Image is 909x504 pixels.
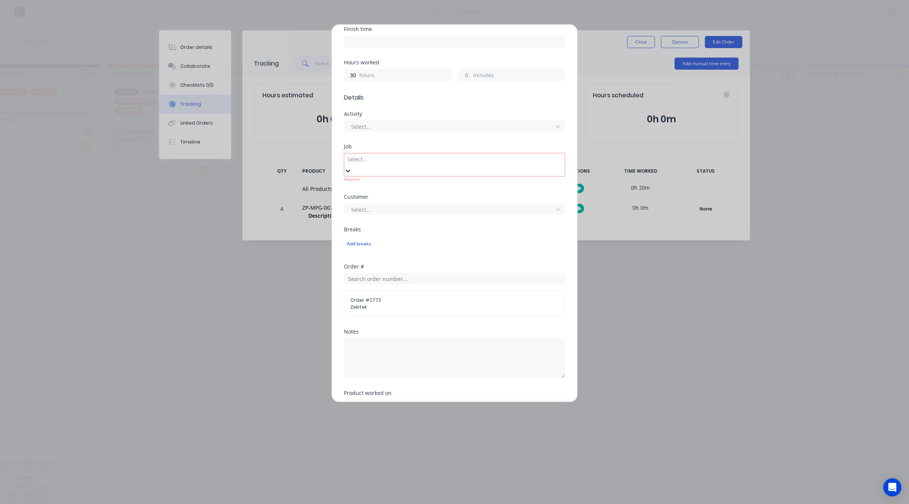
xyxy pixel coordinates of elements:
div: Order # [344,264,565,269]
div: Add breaks [347,239,562,249]
div: Product worked on [344,390,565,396]
label: hours [359,71,451,81]
div: Breaks [344,227,565,232]
input: Search line items... [344,399,565,411]
div: Required [344,176,565,182]
div: Hours worked [344,60,565,65]
div: Open Intercom Messenger [883,478,901,496]
input: 0 [344,69,358,81]
span: Details [344,93,565,102]
div: Notes [344,329,565,334]
input: 0 [458,69,471,81]
label: minutes [473,71,565,81]
div: Finish time [344,27,565,32]
div: Customer [344,194,565,200]
div: Activity [344,111,565,117]
span: Zekitek [350,304,559,311]
span: Order # 2772 [350,297,559,304]
input: Search order number... [344,273,565,284]
div: Job [344,144,565,149]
